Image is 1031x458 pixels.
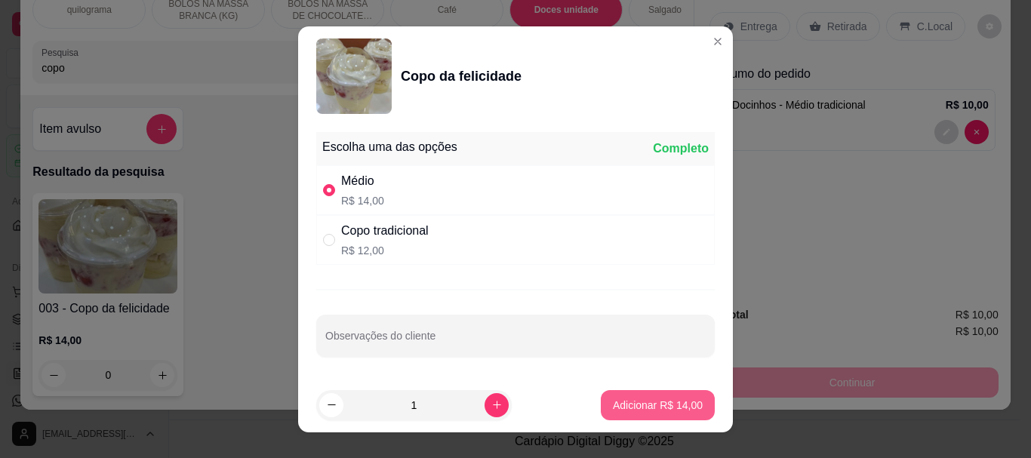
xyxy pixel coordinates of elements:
[341,243,429,258] p: R$ 12,00
[613,398,703,413] p: Adicionar R$ 14,00
[319,393,343,417] button: decrease-product-quantity
[485,393,509,417] button: increase-product-quantity
[401,66,522,87] div: Copo da felicidade
[341,193,384,208] p: R$ 14,00
[341,172,384,190] div: Médio
[322,138,457,156] div: Escolha uma das opções
[653,140,709,158] div: Completo
[325,334,706,349] input: Observações do cliente
[341,222,429,240] div: Copo tradicional
[706,29,730,54] button: Close
[316,38,392,114] img: product-image
[601,390,715,420] button: Adicionar R$ 14,00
